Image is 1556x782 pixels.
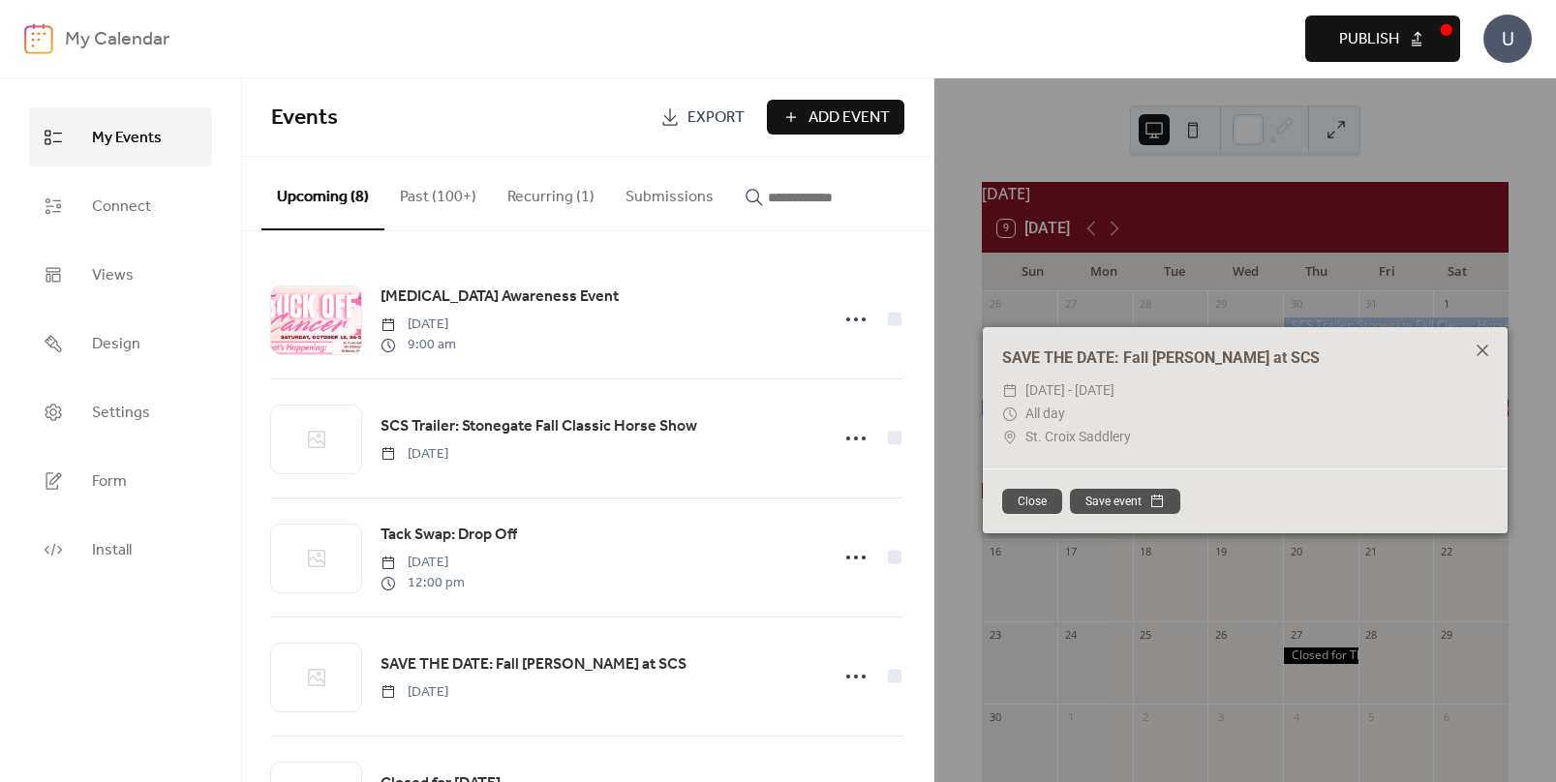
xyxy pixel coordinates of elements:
a: Design [29,314,212,373]
span: 12:00 pm [381,573,465,593]
span: Views [92,260,134,290]
span: Design [92,329,140,359]
span: [DATE] - [DATE] [1025,379,1114,403]
button: Save event [1070,489,1180,514]
span: SAVE THE DATE: Fall [PERSON_NAME] at SCS [381,653,686,677]
span: Add Event [809,106,890,130]
span: [DATE] [381,553,465,573]
span: SCS Trailer: Stonegate Fall Classic Horse Show [381,415,697,438]
span: [DATE] [381,444,448,465]
b: My Calendar [65,21,169,58]
button: Publish [1305,15,1460,62]
span: [DATE] [381,682,448,703]
a: Connect [29,176,212,235]
span: Connect [92,192,151,222]
span: [DATE] [381,315,456,335]
img: logo [24,23,53,54]
span: Tack Swap: Drop Off [381,524,517,547]
button: Close [1002,489,1062,514]
a: Install [29,520,212,579]
a: Form [29,451,212,510]
div: SAVE THE DATE: Fall [PERSON_NAME] at SCS [983,346,1508,370]
a: Tack Swap: Drop Off [381,523,517,548]
button: Past (100+) [384,157,492,228]
a: SCS Trailer: Stonegate Fall Classic Horse Show [381,414,697,439]
span: St. Croix Saddlery [1025,426,1131,449]
div: ​ [1002,426,1018,449]
span: 9:00 am [381,335,456,355]
button: Recurring (1) [492,157,610,228]
span: Install [92,535,132,565]
span: My Events [92,123,162,153]
span: Settings [92,398,150,428]
a: Settings [29,382,212,441]
span: [MEDICAL_DATA] Awareness Event [381,286,619,309]
div: ​ [1002,379,1018,403]
button: Submissions [610,157,729,228]
span: Form [92,466,127,496]
a: SAVE THE DATE: Fall [PERSON_NAME] at SCS [381,652,686,677]
div: ​ [1002,403,1018,426]
a: Views [29,245,212,304]
span: Publish [1339,28,1399,51]
a: My Events [29,107,212,166]
span: All day [1025,403,1065,426]
button: Add Event [767,100,904,135]
span: Export [687,106,745,130]
span: Events [271,97,338,139]
button: Upcoming (8) [261,157,384,230]
a: Export [646,100,759,135]
div: U [1483,15,1532,63]
a: [MEDICAL_DATA] Awareness Event [381,285,619,310]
